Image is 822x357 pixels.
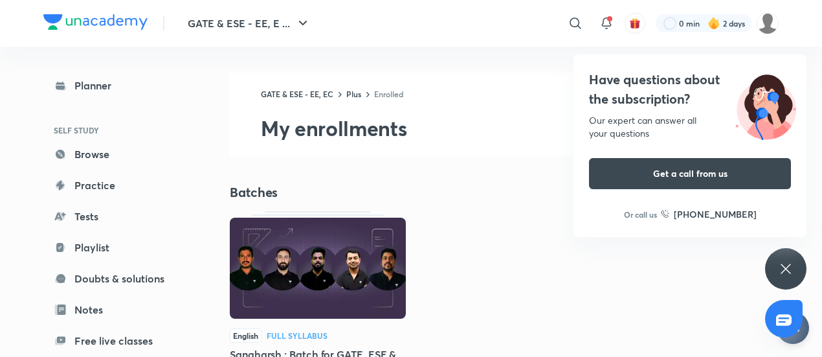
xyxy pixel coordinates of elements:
[230,328,261,343] span: English
[589,70,791,109] h4: Have questions about the subscription?
[43,14,148,30] img: Company Logo
[261,89,333,99] a: GATE & ESE - EE, EC
[43,141,194,167] a: Browse
[43,235,194,260] a: Playlist
[589,158,791,189] button: Get a call from us
[261,115,779,141] h2: My enrollments
[625,13,645,34] button: avatar
[374,89,403,99] a: Enrolled
[180,10,318,36] button: GATE & ESE - EE, E ...
[43,119,194,141] h6: SELF STUDY
[629,17,641,29] img: avatar
[725,70,806,140] img: ttu_illustration_new.svg
[43,172,194,198] a: Practice
[43,328,194,354] a: Free live classes
[674,207,757,221] h6: [PHONE_NUMBER]
[43,14,148,33] a: Company Logo
[757,12,779,34] img: Swateekha S.R
[267,332,328,340] div: Full Syllabus
[230,184,504,201] h4: Batches
[707,17,720,30] img: streak
[43,297,194,323] a: Notes
[43,266,194,292] a: Doubts & solutions
[589,114,791,140] div: Our expert can answer all your questions
[230,218,406,319] img: Thumbnail
[346,89,361,99] a: Plus
[624,209,657,220] p: Or call us
[43,73,194,98] a: Planner
[661,207,757,221] a: [PHONE_NUMBER]
[43,203,194,229] a: Tests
